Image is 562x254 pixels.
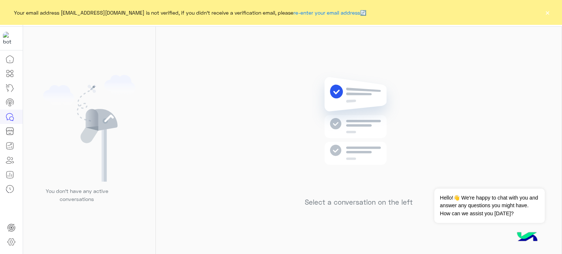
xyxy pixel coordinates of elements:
[293,10,360,16] a: re-enter your email address
[305,198,413,206] h5: Select a conversation on the left
[514,225,540,250] img: hulul-logo.png
[544,9,551,16] button: ×
[3,32,16,45] img: 919860931428189
[14,9,366,16] span: Your email address [EMAIL_ADDRESS][DOMAIN_NAME] is not verified, if you didn't receive a verifica...
[434,189,544,223] span: Hello!👋 We're happy to chat with you and answer any questions you might have. How can we assist y...
[40,187,114,203] p: You don’t have any active conversations
[306,71,412,193] img: no messages
[43,75,135,182] img: empty users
